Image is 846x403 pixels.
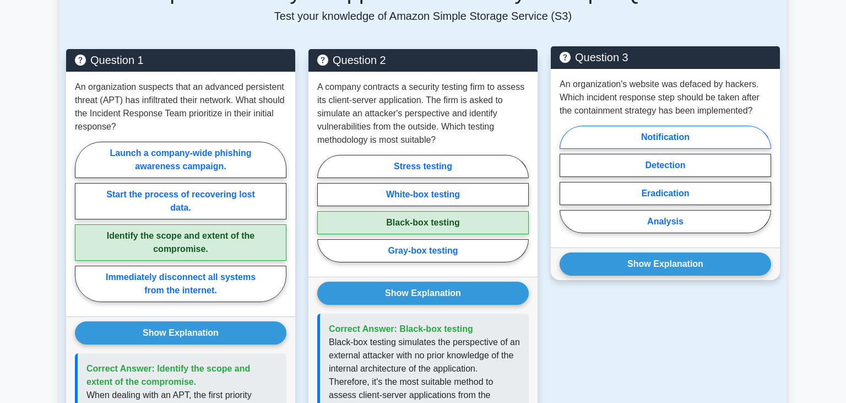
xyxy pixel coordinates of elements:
label: Black-box testing [317,211,529,234]
label: Notification [560,126,771,149]
label: Gray-box testing [317,239,529,262]
p: An organization's website was defaced by hackers. Which incident response step should be taken af... [560,78,771,117]
button: Show Explanation [317,282,529,305]
h5: Question 2 [317,53,529,67]
span: Correct Answer: Identify the scope and extent of the compromise. [86,364,250,386]
label: Identify the scope and extent of the compromise. [75,224,286,261]
label: Start the process of recovering lost data. [75,183,286,219]
p: Test your knowledge of Amazon Simple Storage Service (S3) [66,9,780,23]
span: Correct Answer: Black-box testing [329,324,473,334]
label: Launch a company-wide phishing awareness campaign. [75,142,286,178]
p: A company contracts a security testing firm to assess its client-server application. The firm is ... [317,80,529,147]
h5: Question 1 [75,53,286,67]
h5: Question 3 [560,51,771,64]
label: Immediately disconnect all systems from the internet. [75,266,286,302]
label: Analysis [560,210,771,233]
button: Show Explanation [560,252,771,276]
label: Detection [560,154,771,177]
label: Stress testing [317,155,529,178]
button: Show Explanation [75,321,286,345]
label: White-box testing [317,183,529,206]
label: Eradication [560,182,771,205]
p: An organization suspects that an advanced persistent threat (APT) has infiltrated their network. ... [75,80,286,133]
